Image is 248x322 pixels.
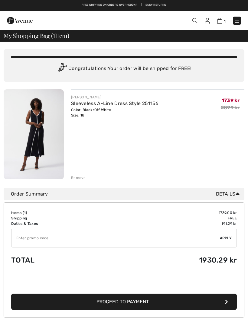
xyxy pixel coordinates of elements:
img: 1ère Avenue [7,14,33,27]
img: Shopping Bag [217,18,222,24]
a: 1 [217,17,226,24]
img: My Info [205,18,210,24]
span: My Shopping Bag ( Item) [4,33,69,39]
a: Sleeveless A-Line Dress Style 251156 [71,100,159,106]
div: Remove [71,175,86,180]
div: Order Summary [11,190,242,198]
td: 1930.29 kr [105,250,237,270]
s: 2899 kr [221,105,240,110]
iframe: PayPal [11,275,237,292]
span: 1 [224,19,226,24]
td: Items ( ) [11,210,105,215]
span: Apply [220,235,232,241]
div: Congratulations! Your order will be shipped for FREE! [11,63,237,75]
a: 1ère Avenue [7,17,33,23]
img: Sleeveless A-Line Dress Style 251156 [4,89,64,179]
td: 191.29 kr [105,221,237,226]
td: Total [11,250,105,270]
span: 1 [53,31,55,39]
img: Menu [234,18,240,24]
img: Congratulation2.svg [56,63,68,75]
a: Free shipping on orders over 1500kr [82,3,137,7]
span: Proceed to Payment [96,299,149,304]
td: Shipping [11,215,105,221]
img: Search [192,18,197,23]
span: 1 [24,211,26,215]
td: Free [105,215,237,221]
button: Proceed to Payment [11,294,237,310]
input: Promo code [11,229,220,247]
span: Details [216,190,242,198]
div: Color: Black/Off White Size: 18 [71,107,159,118]
span: 1739 kr [222,97,240,103]
a: Easy Returns [145,3,166,7]
td: Duties & Taxes [11,221,105,226]
div: [PERSON_NAME] [71,94,159,100]
td: 1739.00 kr [105,210,237,215]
